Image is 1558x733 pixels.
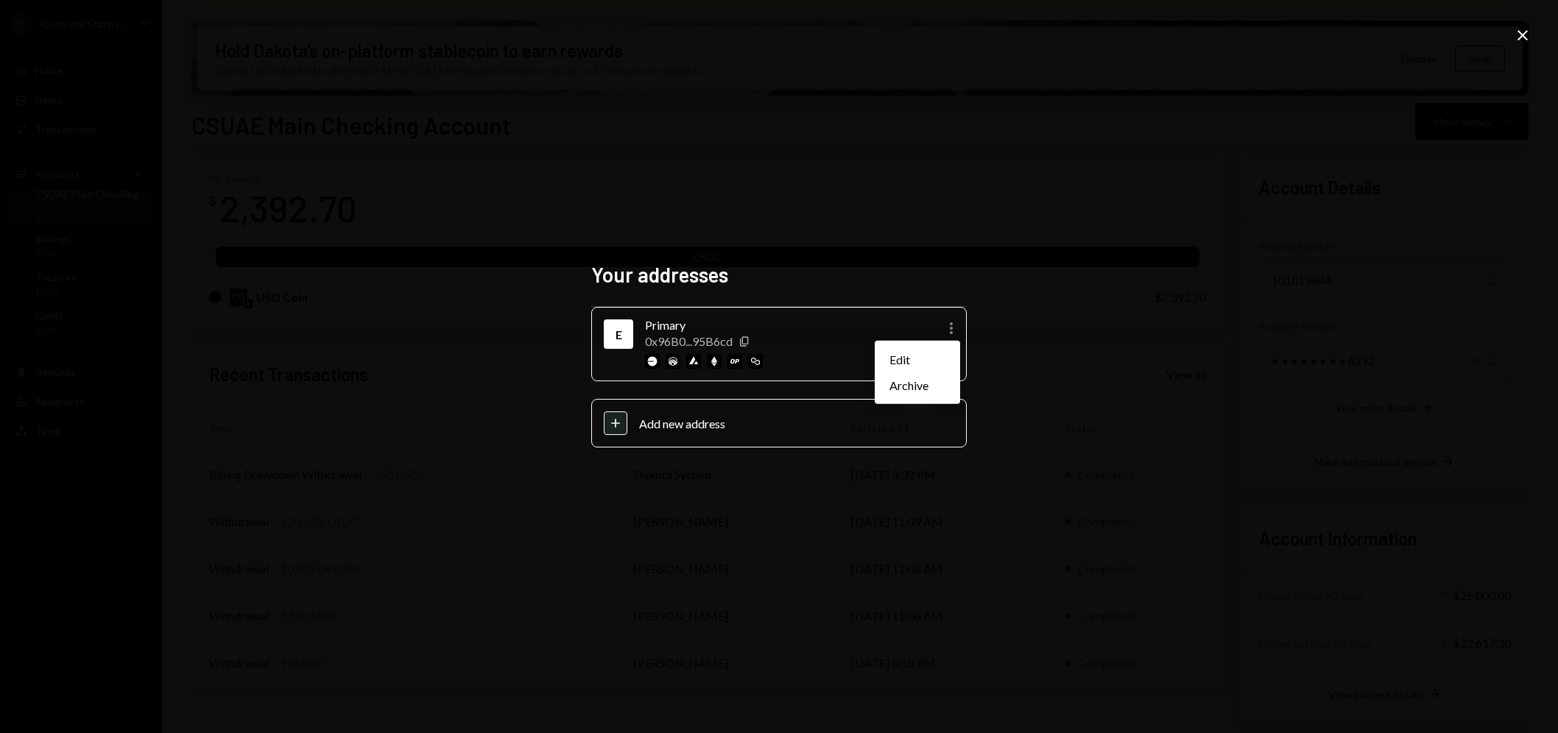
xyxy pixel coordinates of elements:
div: Add new address [639,417,954,431]
img: polygon-mainnet [748,354,763,369]
img: avalanche-mainnet [686,354,701,369]
div: Ethereum [607,322,630,346]
img: ethereum-mainnet [707,354,722,369]
div: Edit [881,347,954,372]
div: Primary [645,316,891,334]
div: 0x96B0...95B6cd [645,334,733,348]
img: optimism-mainnet [727,354,742,369]
div: Archive [881,372,954,398]
img: base-mainnet [645,354,660,369]
img: arbitrum-mainnet [666,354,680,369]
button: Add new address [591,399,967,447]
h2: Your addresses [591,261,967,289]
